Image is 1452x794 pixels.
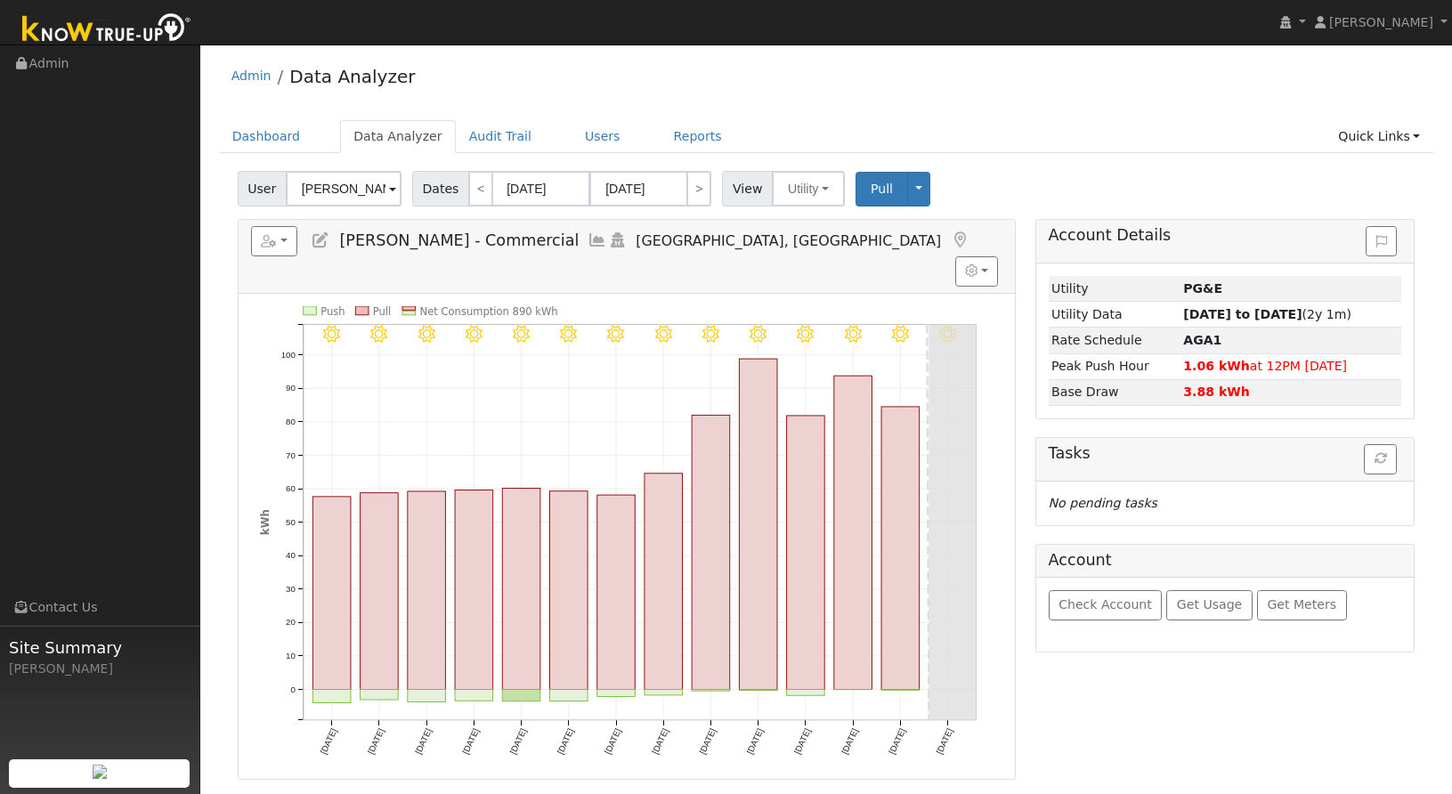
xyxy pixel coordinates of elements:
[1183,307,1302,321] strong: [DATE] to [DATE]
[1183,385,1250,399] strong: 3.88 kWh
[1364,444,1397,474] button: Refresh
[871,182,893,196] span: Pull
[1183,359,1250,373] strong: 1.06 kWh
[1325,120,1433,153] a: Quick Links
[607,231,627,249] a: Login As (last Never)
[1183,333,1221,347] strong: J
[1177,597,1242,612] span: Get Usage
[13,10,200,50] img: Know True-Up
[1049,276,1180,302] td: Utility
[9,636,191,660] span: Site Summary
[661,120,735,153] a: Reports
[1267,597,1336,612] span: Get Meters
[468,171,493,207] a: <
[1183,307,1351,321] span: (2y 1m)
[219,120,314,153] a: Dashboard
[950,231,969,249] a: Map
[231,69,272,83] a: Admin
[856,172,908,207] button: Pull
[340,120,456,153] a: Data Analyzer
[412,171,469,207] span: Dates
[1049,353,1180,379] td: Peak Push Hour
[1049,328,1180,353] td: Rate Schedule
[1049,379,1180,405] td: Base Draw
[289,66,415,87] a: Data Analyzer
[286,171,402,207] input: Select a User
[339,231,579,249] span: [PERSON_NAME] - Commercial
[772,171,845,207] button: Utility
[93,765,107,779] img: retrieve
[1166,590,1253,620] button: Get Usage
[1366,226,1397,256] button: Issue History
[1329,15,1433,29] span: [PERSON_NAME]
[722,171,773,207] span: View
[1049,590,1163,620] button: Check Account
[238,171,287,207] span: User
[1049,226,1402,245] h5: Account Details
[686,171,711,207] a: >
[1049,444,1402,463] h5: Tasks
[1059,597,1152,612] span: Check Account
[1257,590,1347,620] button: Get Meters
[456,120,545,153] a: Audit Trail
[1183,281,1222,296] strong: ID: 17286169, authorized: 09/15/25
[311,231,330,249] a: Edit User (37320)
[1049,302,1180,328] td: Utility Data
[636,232,941,249] span: [GEOGRAPHIC_DATA], [GEOGRAPHIC_DATA]
[572,120,634,153] a: Users
[1049,551,1112,569] h5: Account
[9,660,191,678] div: [PERSON_NAME]
[588,231,607,249] a: Multi-Series Graph
[1180,353,1402,379] td: at 12PM [DATE]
